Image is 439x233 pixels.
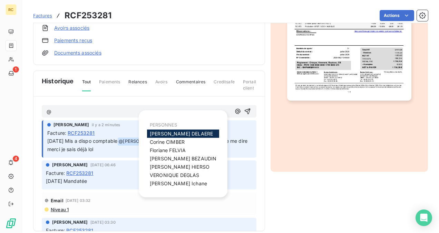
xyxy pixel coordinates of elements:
span: [PERSON_NAME] [52,219,88,225]
span: [PERSON_NAME] [53,122,89,128]
span: 1 [13,66,19,73]
span: PERSONNES [150,122,177,128]
a: Paiements reçus [54,37,92,44]
div: Open Intercom Messenger [416,209,432,226]
span: 4 [13,156,19,162]
span: Factures [33,13,52,18]
div: RC [6,4,17,15]
span: il y a 2 minutes [92,123,120,127]
span: Historique [42,76,74,86]
span: [PERSON_NAME] HIERSO [150,164,209,170]
span: @ [PERSON_NAME] [118,138,160,146]
img: Logo LeanPay [6,218,17,229]
span: [DATE] Mandatée [46,178,87,184]
span: [DATE] 03:32 [66,198,91,203]
a: Documents associés [54,49,101,56]
span: [PERSON_NAME] DELAERE [150,131,213,137]
span: Creditsafe [214,79,235,91]
span: @ [47,109,51,114]
button: Actions [380,10,414,21]
h3: RCF253281 [65,9,111,22]
span: Facture : [46,169,65,177]
span: Portail client [243,79,256,97]
span: [DATE] 03:30 [90,220,116,224]
span: Paiements [99,79,120,91]
span: RCF253281 [68,129,95,137]
span: Tout [82,79,91,91]
span: Floriane FELVIA [150,147,186,153]
span: Email [51,198,64,203]
span: Avoirs [155,79,168,91]
span: [PERSON_NAME] Ichane [150,180,207,186]
span: [DATE] Mis a dispo comptable [47,138,117,144]
span: RCF253281 [66,169,93,177]
span: VERONIQUE DEGLAS [150,172,199,178]
span: Corine CIMBER [150,139,185,145]
span: [PERSON_NAME] [52,162,88,168]
span: Facture : [47,129,66,137]
span: [DATE] 06:46 [90,163,116,167]
a: Factures [33,12,52,19]
span: Niveau 1 [50,207,69,212]
span: Commentaires [176,79,206,91]
a: Avoirs associés [54,25,89,31]
span: Relances [128,79,147,91]
span: [PERSON_NAME] BEZAUDIN [150,156,216,161]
